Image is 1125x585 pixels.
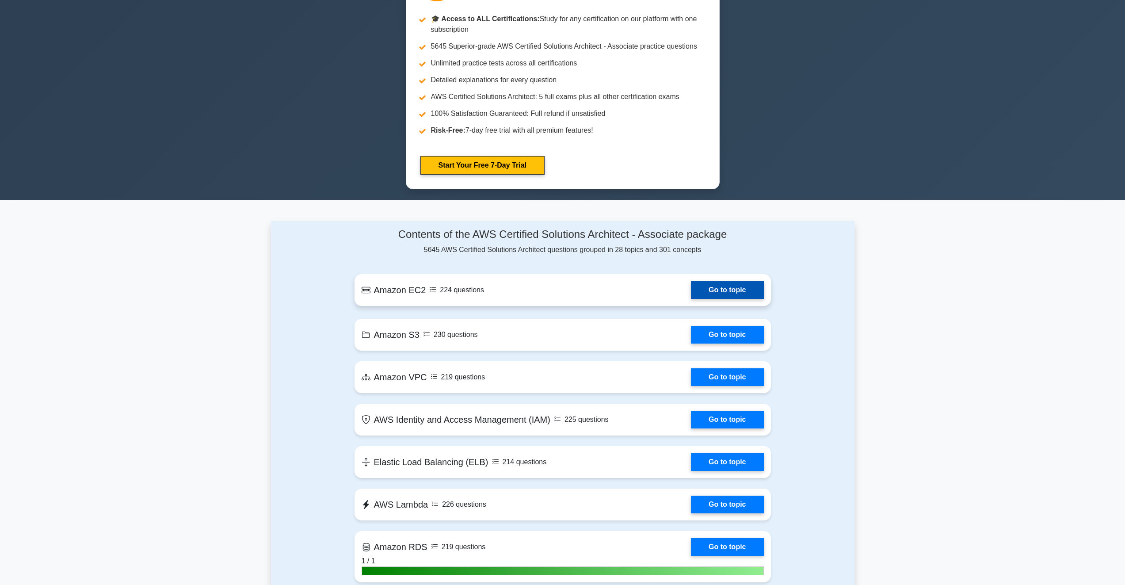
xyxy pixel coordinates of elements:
[355,228,771,255] div: 5645 AWS Certified Solutions Architect questions grouped in 28 topics and 301 concepts
[691,538,763,556] a: Go to topic
[420,156,545,175] a: Start Your Free 7-Day Trial
[691,281,763,299] a: Go to topic
[691,368,763,386] a: Go to topic
[691,496,763,513] a: Go to topic
[691,326,763,344] a: Go to topic
[691,411,763,428] a: Go to topic
[691,453,763,471] a: Go to topic
[355,228,771,241] h4: Contents of the AWS Certified Solutions Architect - Associate package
